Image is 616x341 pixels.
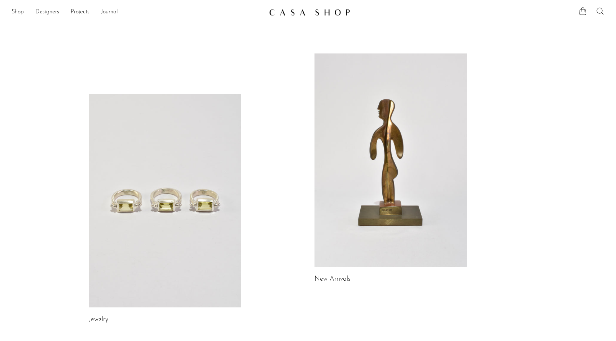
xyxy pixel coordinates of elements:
[101,8,118,17] a: Journal
[12,6,263,18] ul: NEW HEADER MENU
[35,8,59,17] a: Designers
[12,6,263,18] nav: Desktop navigation
[89,316,108,323] a: Jewelry
[12,8,24,17] a: Shop
[314,276,351,282] a: New Arrivals
[71,8,89,17] a: Projects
